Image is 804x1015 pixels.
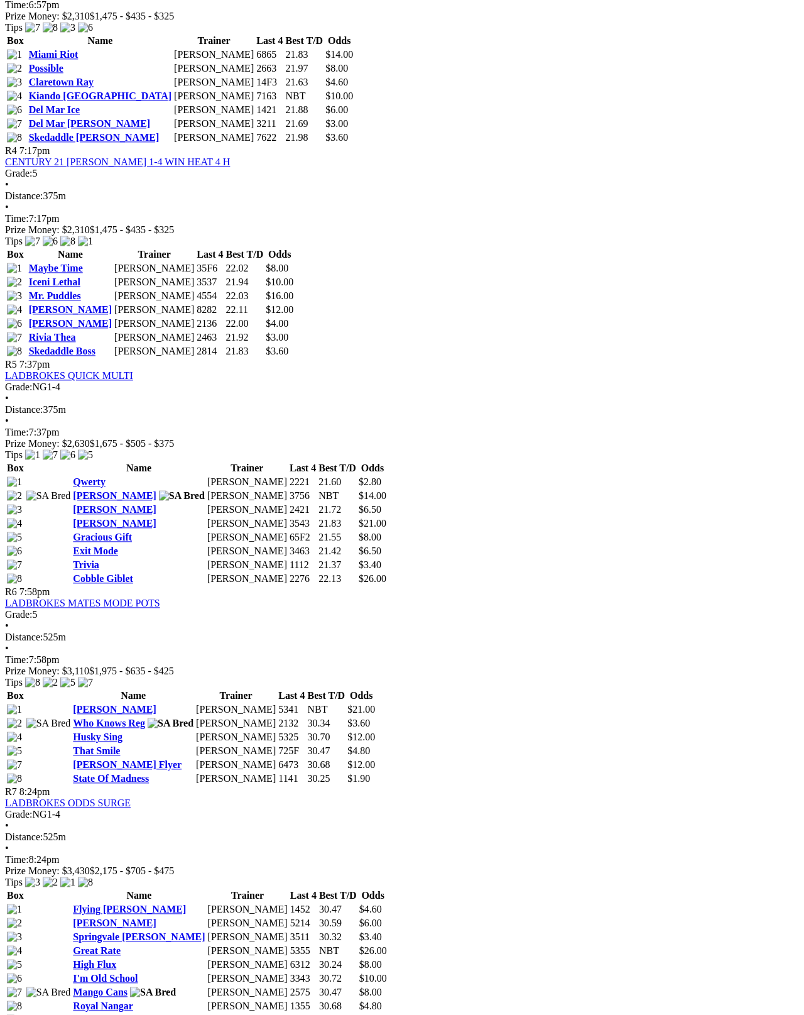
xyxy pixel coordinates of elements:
td: [PERSON_NAME] [114,345,195,358]
th: Trainer [207,462,288,475]
div: 5 [5,168,799,179]
th: Odds [265,248,294,261]
td: [PERSON_NAME] [207,476,288,488]
th: Best T/D [307,689,345,702]
img: 4 [7,304,22,315]
td: 3537 [196,276,224,288]
span: Tips [5,877,23,887]
span: $4.80 [347,745,370,756]
img: 8 [7,346,22,357]
td: 14F3 [256,76,283,89]
img: 2 [7,63,22,74]
img: 3 [60,22,75,33]
td: [PERSON_NAME] [114,304,195,316]
img: 6 [7,318,22,329]
td: [PERSON_NAME] [195,703,276,716]
td: [PERSON_NAME] [207,545,288,557]
span: $3.00 [325,118,348,129]
a: Kiando [GEOGRAPHIC_DATA] [29,91,171,101]
img: 6 [78,22,93,33]
img: 1 [7,904,22,915]
div: Prize Money: $2,310 [5,224,799,236]
td: 2136 [196,317,224,330]
span: $6.00 [325,104,348,115]
span: $1,475 - $435 - $325 [90,224,175,235]
span: $3.60 [266,346,288,356]
th: Last 4 [196,248,224,261]
td: 65F2 [289,531,317,544]
th: Trainer [114,248,195,261]
td: 2132 [278,717,305,730]
td: 3543 [289,517,317,530]
th: Name [72,462,205,475]
span: $1.90 [347,773,370,784]
span: • [5,393,9,403]
td: 5325 [278,731,305,743]
th: Best T/D [318,889,357,902]
img: SA Bred [26,490,71,502]
td: 21.37 [318,559,357,571]
span: $1,675 - $505 - $375 [90,438,175,449]
a: LADBROKES MATES MODE POTS [5,598,160,608]
img: 8 [78,877,93,888]
span: $14.00 [359,490,386,501]
a: Trivia [73,559,99,570]
a: CENTURY 21 [PERSON_NAME] 1-4 WIN HEAT 4 H [5,156,230,167]
td: [PERSON_NAME] [195,745,276,757]
div: 375m [5,404,799,415]
img: 2 [7,277,22,288]
td: 30.47 [307,745,345,757]
td: NBT [307,703,345,716]
span: • [5,415,9,426]
span: 7:58pm [19,586,50,597]
td: 21.63 [285,76,323,89]
img: 2 [7,718,22,729]
td: 21.98 [285,131,323,144]
span: R4 [5,145,17,156]
img: 8 [25,677,40,688]
th: Name [72,889,205,902]
span: Time: [5,427,29,437]
div: NG1-4 [5,381,799,393]
td: 2663 [256,62,283,75]
td: [PERSON_NAME] [114,262,195,275]
img: 7 [43,449,58,461]
a: [PERSON_NAME] [73,918,156,928]
img: 8 [7,132,22,143]
td: 21.94 [225,276,264,288]
th: Last 4 [256,35,283,47]
span: • [5,820,9,831]
th: Name [72,689,194,702]
img: 2 [43,677,58,688]
img: 8 [43,22,58,33]
img: 8 [7,573,22,584]
th: Odds [325,35,354,47]
img: 6 [7,104,22,116]
td: 21.97 [285,62,323,75]
th: Odds [358,462,387,475]
span: 7:17pm [19,145,50,156]
a: Great Rate [73,945,121,956]
div: Prize Money: $3,110 [5,666,799,677]
td: 22.03 [225,290,264,302]
span: Grade: [5,809,33,820]
img: SA Bred [26,718,71,729]
div: NG1-4 [5,809,799,820]
td: 22.13 [318,573,357,585]
img: 1 [78,236,93,247]
td: [PERSON_NAME] [114,290,195,302]
span: $6.50 [359,546,381,556]
img: 6 [7,546,22,557]
a: Rivia Thea [29,332,76,343]
td: 4554 [196,290,224,302]
td: 2463 [196,331,224,344]
span: $2.80 [359,476,381,487]
img: 4 [7,518,22,529]
span: $12.00 [266,304,293,315]
span: $6.50 [359,504,381,515]
img: 1 [7,704,22,715]
span: $10.00 [325,91,353,101]
a: Mr. Puddles [29,290,81,301]
a: [PERSON_NAME] [73,518,156,529]
td: 1421 [256,104,283,116]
